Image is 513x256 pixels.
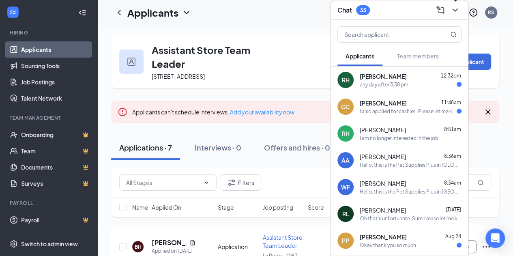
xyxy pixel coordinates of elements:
span: Name · Applied On [132,203,181,211]
a: PayrollCrown [21,212,90,228]
div: Hello, this is the Pet Supplies Plus in [GEOGRAPHIC_DATA]. We saw your application and would like... [360,188,461,195]
input: Search applicant [338,27,434,42]
img: user icon [127,58,135,66]
span: Stage [218,203,234,211]
svg: Document [189,239,196,246]
span: [PERSON_NAME] [360,206,406,214]
svg: MagnifyingGlass [450,31,457,38]
div: Hiring [10,29,89,36]
svg: Cross [483,107,493,117]
div: any day after 3:30 pm [360,81,408,88]
a: Add your availability now [230,108,294,116]
a: OnboardingCrown [21,127,90,143]
svg: ChevronDown [182,8,191,17]
div: Application [218,243,258,251]
svg: Settings [10,240,18,248]
div: Switch to admin view [21,240,78,248]
h1: Applicants [127,6,178,19]
span: 11:48am [441,99,461,105]
span: [PERSON_NAME] [360,153,406,161]
svg: Filter [227,178,236,187]
span: 12:32pm [441,73,461,79]
h5: [PERSON_NAME] [152,238,186,247]
svg: ChevronDown [203,179,210,186]
h3: Assistant Store Team Leader [152,43,280,71]
span: 8:34am [444,180,461,186]
svg: MagnifyingGlass [477,179,484,186]
div: I am no longer interested in the job [360,135,438,142]
span: [PERSON_NAME] [360,72,407,80]
svg: ComposeMessage [436,5,445,15]
div: Applications · 7 [119,142,172,153]
svg: ChevronLeft [114,8,124,17]
a: Sourcing Tools [21,58,90,74]
div: PP [342,237,349,245]
span: 8:51am [444,126,461,132]
div: Payroll [10,200,89,207]
div: GC [341,103,350,111]
span: Aug 24 [445,233,461,239]
div: AA [341,156,350,164]
span: Team members [397,52,439,60]
div: Open Intercom Messenger [485,228,505,248]
div: Hello, this is the Pet Supplies Plus in [GEOGRAPHIC_DATA]. We saw your application and would like... [360,161,461,168]
div: Applied on [DATE] [152,247,196,255]
a: Job Postings [21,74,90,90]
div: Offers and hires · 0 [264,142,330,153]
span: [PERSON_NAME] [360,126,406,134]
svg: Error [118,107,127,117]
button: ChevronDown [449,4,461,17]
span: [PERSON_NAME] [360,179,406,187]
svg: WorkstreamLogo [9,8,17,16]
a: SurveysCrown [21,175,90,191]
div: Oh that's unfortunate. Sure please let me know, and thank you for your time and consideration. [360,215,461,222]
div: BH [135,243,142,250]
span: Score [308,203,324,211]
span: [DATE] [446,207,461,213]
div: Team Management [10,114,89,121]
span: Applicants [346,52,374,60]
h3: Chat [337,6,352,15]
span: Applicants can't schedule interviews. [132,108,294,116]
div: Interviews · 0 [195,142,241,153]
div: RH [342,76,350,84]
svg: Collapse [78,9,86,17]
span: 8:36am [444,153,461,159]
a: Talent Network [21,90,90,106]
a: DocumentsCrown [21,159,90,175]
div: RH [342,129,350,138]
button: Filter Filters [220,174,261,191]
span: Job posting [263,203,293,211]
span: [STREET_ADDRESS] [152,73,205,80]
div: Okay thank you so much [360,242,416,249]
svg: QuestionInfo [468,8,478,17]
svg: Ellipses [481,242,491,252]
div: 33 [360,6,366,13]
div: WF [341,183,350,191]
div: I also applied for cashier . Please let me know ow when the HR is available to an interview. [360,108,457,115]
svg: ChevronDown [450,5,460,15]
span: Assistant Store Team Leader [263,234,303,249]
button: ComposeMessage [434,4,447,17]
a: Applicants [21,41,90,58]
a: TeamCrown [21,143,90,159]
span: [PERSON_NAME] [360,99,407,107]
div: RS [488,9,494,16]
div: RL [342,210,349,218]
span: [PERSON_NAME] [360,233,407,241]
input: All Stages [126,178,200,187]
